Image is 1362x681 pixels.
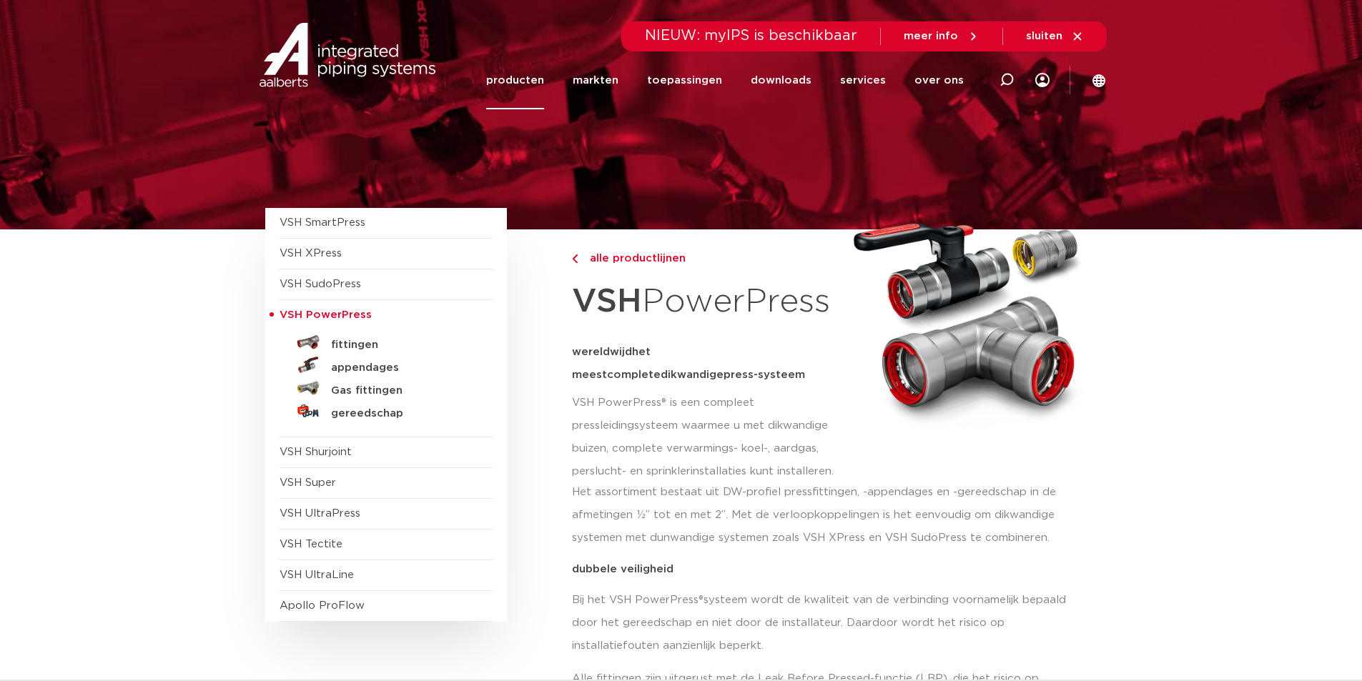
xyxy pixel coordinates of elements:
a: gereedschap [280,399,493,422]
a: meer info [904,30,979,43]
span: ® [699,595,704,605]
span: VSH PowerPress [280,309,372,320]
span: meer info [904,31,958,41]
a: VSH Shurjoint [280,447,352,457]
p: VSH PowerPress® is een compleet pressleidingsysteem waarmee u met dikwandige buizen, complete ver... [572,392,840,483]
a: toepassingen [647,51,722,109]
a: appendages [280,354,493,377]
a: VSH SudoPress [280,279,361,289]
a: fittingen [280,331,493,354]
img: chevron-right.svg [572,254,578,264]
nav: Menu [486,51,964,109]
a: producten [486,51,544,109]
h5: gereedschap [331,407,473,420]
span: press-systeem [724,369,805,380]
span: systeem wordt de kwaliteit van de verbinding voornamelijk bepaald door het gereedschap en niet do... [572,595,1066,651]
span: het meest [572,347,651,380]
a: over ons [914,51,964,109]
a: markten [573,51,618,109]
a: Apollo ProFlow [280,600,365,611]
span: complete [607,369,661,380]
span: wereldwijd [572,347,632,357]
span: alle productlijnen [581,253,686,264]
a: VSH SmartPress [280,217,365,228]
a: alle productlijnen [572,250,840,267]
p: Het assortiment bestaat uit DW-profiel pressfittingen, -appendages en -gereedschap in de afmeting... [572,481,1088,550]
a: services [840,51,886,109]
a: VSH UltraLine [280,570,354,580]
span: sluiten [1026,31,1062,41]
a: VSH UltraPress [280,508,360,519]
h5: fittingen [331,339,473,352]
h5: appendages [331,362,473,374]
strong: VSH [572,285,642,318]
h1: PowerPress [572,274,840,329]
a: VSH XPress [280,248,342,259]
h5: Gas fittingen [331,384,473,397]
span: dikwandige [661,369,724,380]
a: VSH Super [280,477,336,488]
a: sluiten [1026,30,1084,43]
a: VSH Tectite [280,539,342,550]
span: Bij het VSH PowerPress [572,595,699,605]
div: my IPS [1035,51,1050,109]
p: dubbele veiligheid [572,564,1088,575]
span: NIEUW: myIPS is beschikbaar [645,29,857,43]
a: Gas fittingen [280,377,493,399]
a: downloads [751,51,811,109]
